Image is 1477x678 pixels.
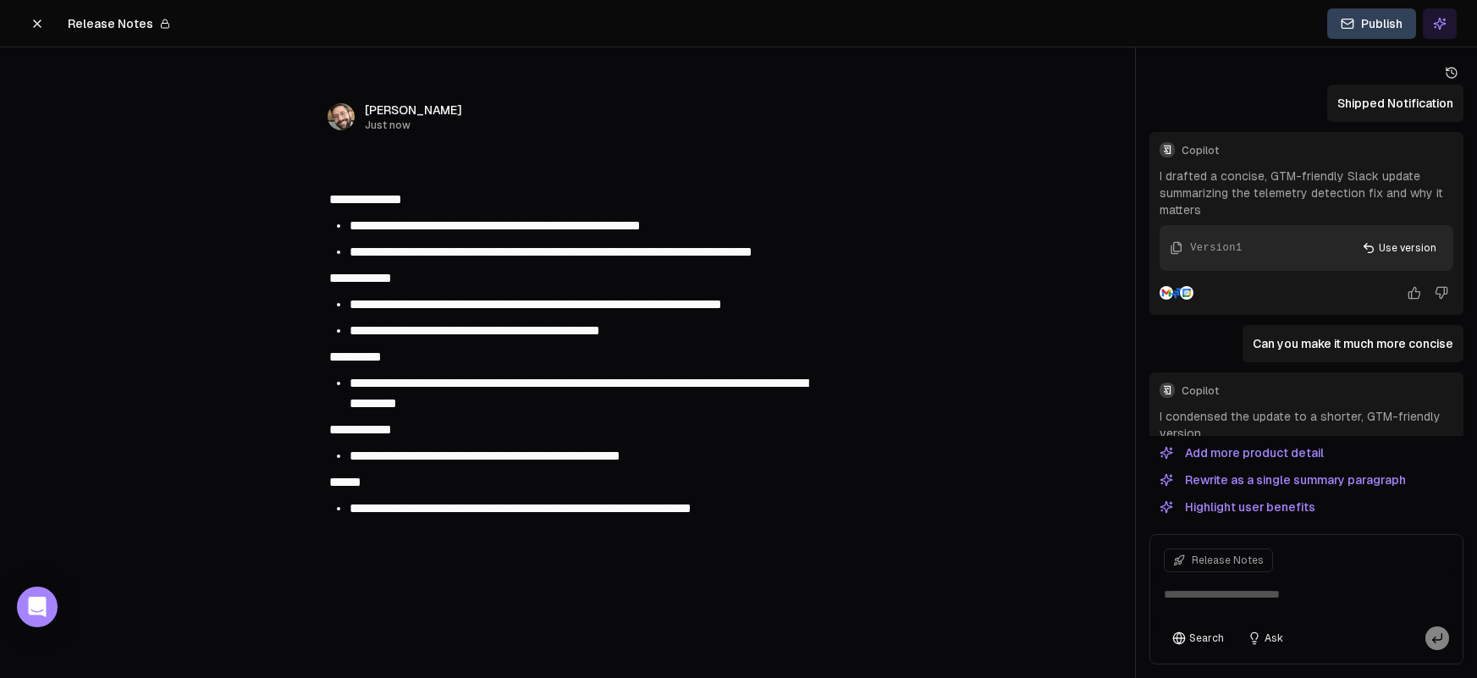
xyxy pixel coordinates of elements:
[1352,235,1447,261] button: Use version
[1160,286,1173,300] img: Gmail
[1182,144,1453,157] span: Copilot
[1192,554,1264,567] span: Release Notes
[365,119,462,132] span: Just now
[328,103,355,130] img: _image
[1149,497,1325,517] button: Highlight user benefits
[1327,8,1416,39] button: Publish
[1180,286,1193,300] img: Google Calendar
[68,15,153,32] span: Release Notes
[1190,240,1242,256] div: Version 1
[1337,95,1453,112] p: Shipped Notification
[1239,626,1292,650] button: Ask
[1160,408,1453,442] p: I condensed the update to a shorter, GTM-friendly version
[1149,470,1416,490] button: Rewrite as a single summary paragraph
[1170,286,1183,300] img: Jira
[17,587,58,627] div: Open Intercom Messenger
[365,102,462,119] span: [PERSON_NAME]
[1253,335,1453,352] p: Can you make it much more concise
[1149,443,1334,463] button: Add more product detail
[1160,168,1453,218] p: I drafted a concise, GTM-friendly Slack update summarizing the telemetry detection fix and why it...
[1164,626,1232,650] button: Search
[1182,384,1453,398] span: Copilot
